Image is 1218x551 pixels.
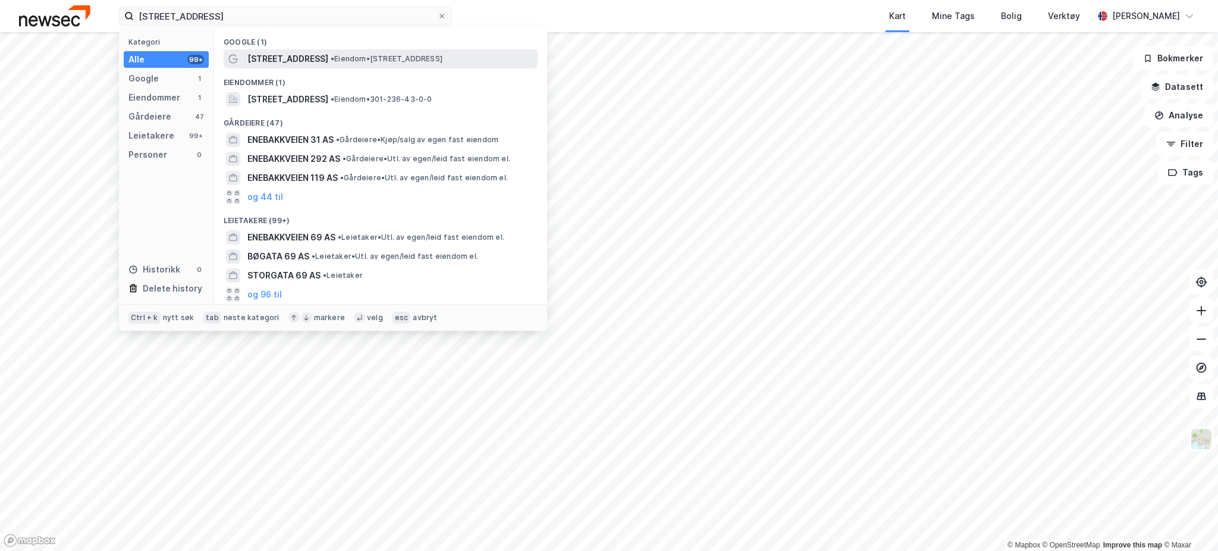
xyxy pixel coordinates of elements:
div: Leietakere (99+) [214,206,547,228]
div: velg [367,313,383,323]
button: Analyse [1144,104,1213,127]
div: Verktøy [1048,9,1080,23]
div: Google (1) [214,28,547,49]
button: Filter [1156,132,1213,156]
div: Gårdeiere (47) [214,109,547,130]
a: OpenStreetMap [1043,541,1100,549]
div: tab [203,312,221,324]
div: 47 [194,112,204,121]
span: • [343,154,346,163]
div: avbryt [413,313,437,323]
span: Eiendom • 301-236-43-0-0 [331,95,432,104]
span: • [338,233,341,242]
span: • [340,173,344,182]
div: 99+ [187,131,204,140]
div: Kontrollprogram for chat [1159,494,1218,551]
a: Mapbox homepage [4,534,56,547]
div: 1 [194,74,204,83]
span: • [331,54,334,63]
img: newsec-logo.f6e21ccffca1b3a03d2d.png [19,5,90,26]
div: Personer [128,148,167,162]
span: ENEBAKKVEIEN 69 AS [247,230,335,245]
div: Alle [128,52,145,67]
span: Leietaker • Utl. av egen/leid fast eiendom el. [338,233,504,242]
span: Gårdeiere • Kjøp/salg av egen fast eiendom [336,135,498,145]
input: Søk på adresse, matrikkel, gårdeiere, leietakere eller personer [134,7,437,25]
div: Eiendommer (1) [214,68,547,90]
div: 1 [194,93,204,102]
div: Bolig [1001,9,1022,23]
a: Mapbox [1007,541,1040,549]
div: nytt søk [163,313,194,323]
span: Leietaker • Utl. av egen/leid fast eiendom el. [312,252,478,261]
div: Leietakere [128,129,174,143]
div: 99+ [187,55,204,64]
div: Historikk [128,262,180,277]
div: Delete history [143,281,202,296]
button: og 96 til [247,287,282,302]
div: neste kategori [224,313,280,323]
span: [STREET_ADDRESS] [247,92,328,107]
span: Eiendom • [STREET_ADDRESS] [331,54,442,64]
div: Kart [889,9,906,23]
span: [STREET_ADDRESS] [247,52,328,66]
span: BØGATA 69 AS [247,249,309,264]
div: Eiendommer [128,90,180,105]
span: ENEBAKKVEIEN 292 AS [247,152,340,166]
div: Google [128,71,159,86]
button: Tags [1158,161,1213,184]
span: • [331,95,334,104]
span: ENEBAKKVEIEN 31 AS [247,133,334,147]
span: STORGATA 69 AS [247,268,321,283]
div: markere [314,313,345,323]
span: • [323,271,327,280]
span: Gårdeiere • Utl. av egen/leid fast eiendom el. [343,154,510,164]
iframe: Chat Widget [1159,494,1218,551]
span: • [336,135,340,144]
div: Ctrl + k [128,312,161,324]
div: [PERSON_NAME] [1112,9,1180,23]
a: Improve this map [1103,541,1162,549]
div: esc [393,312,411,324]
img: Z [1190,428,1213,450]
span: • [312,252,315,261]
div: 0 [194,150,204,159]
div: Kategori [128,37,209,46]
div: Mine Tags [932,9,975,23]
div: Gårdeiere [128,109,171,124]
button: Bokmerker [1133,46,1213,70]
button: og 44 til [247,190,283,204]
span: Gårdeiere • Utl. av egen/leid fast eiendom el. [340,173,508,183]
span: Leietaker [323,271,363,280]
div: 0 [194,265,204,274]
button: Datasett [1141,75,1213,99]
span: ENEBAKKVEIEN 119 AS [247,171,338,185]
